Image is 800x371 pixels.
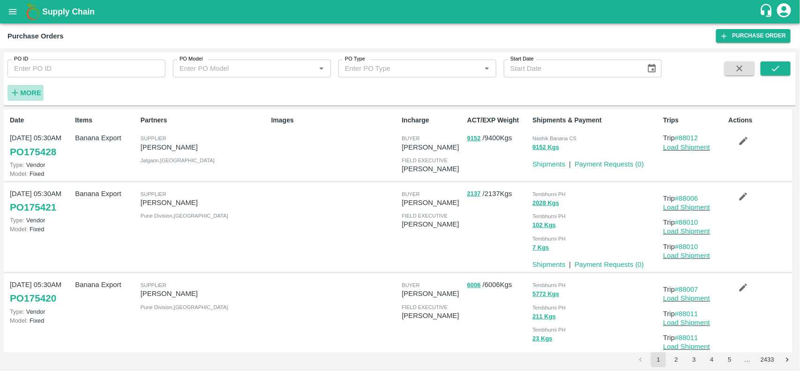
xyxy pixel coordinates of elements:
[532,327,566,333] span: Tembhurni PH
[10,290,56,307] a: PO175420
[402,164,463,174] p: [PERSON_NAME]
[675,219,698,226] a: #88010
[179,55,203,63] label: PO Model
[532,311,556,322] button: 211 Kgs
[141,304,228,310] span: Pune Division , [GEOGRAPHIC_DATA]
[532,305,566,310] span: Tembhurni PH
[675,195,698,202] a: #88006
[532,213,566,219] span: Tembhurni PH
[575,261,644,268] a: Payment Requests (0)
[467,280,481,291] button: 6006
[663,204,710,211] a: Load Shipment
[7,30,64,42] div: Purchase Orders
[532,198,559,209] button: 2028 Kgs
[467,280,529,290] p: / 6006 Kgs
[10,170,28,177] span: Model:
[402,310,463,321] p: [PERSON_NAME]
[663,115,725,125] p: Trips
[10,144,56,160] a: PO175428
[532,142,559,153] button: 9152 Kgs
[141,115,268,125] p: Partners
[532,236,566,242] span: Tembhurni PH
[42,7,95,16] b: Supply Chain
[10,308,24,315] span: Type:
[687,352,702,367] button: Go to page 3
[532,242,549,253] button: 7 Kgs
[75,133,136,143] p: Banana Export
[10,280,71,290] p: [DATE] 05:30AM
[675,243,698,250] a: #88010
[663,227,710,235] a: Load Shipment
[10,199,56,216] a: PO175421
[504,60,639,77] input: Start Date
[532,333,553,344] button: 23 Kgs
[75,115,136,125] p: Items
[402,191,419,197] span: buyer
[663,144,710,151] a: Load Shipment
[402,213,448,219] span: field executive
[345,55,365,63] label: PO Type
[141,197,268,208] p: [PERSON_NAME]
[565,347,571,361] div: |
[42,5,759,18] a: Supply Chain
[23,2,42,21] img: logo
[532,289,559,300] button: 5772 Kgs
[669,352,684,367] button: Go to page 2
[729,115,790,125] p: Actions
[740,356,755,364] div: …
[402,197,463,208] p: [PERSON_NAME]
[14,55,28,63] label: PO ID
[7,60,165,77] input: Enter PO ID
[341,62,478,75] input: Enter PO Type
[141,136,166,141] span: Supplier
[20,89,41,97] strong: More
[271,115,398,125] p: Images
[675,334,698,341] a: #88011
[575,160,644,168] a: Payment Requests (0)
[532,160,565,168] a: Shipments
[402,142,463,152] p: [PERSON_NAME]
[663,333,725,343] p: Trip
[510,55,534,63] label: Start Date
[10,317,28,324] span: Model:
[10,169,71,178] p: Fixed
[716,29,791,43] a: Purchase Order
[75,280,136,290] p: Banana Export
[7,85,44,101] button: More
[532,115,659,125] p: Shipments & Payment
[467,115,529,125] p: ACT/EXP Weight
[481,62,493,75] button: Open
[402,115,463,125] p: Incharge
[722,352,737,367] button: Go to page 5
[651,352,666,367] button: page 1
[663,343,710,350] a: Load Shipment
[315,62,328,75] button: Open
[663,133,725,143] p: Trip
[663,295,710,302] a: Load Shipment
[402,158,448,163] span: field executive
[565,256,571,270] div: |
[141,158,215,163] span: Jalgaon , [GEOGRAPHIC_DATA]
[10,316,71,325] p: Fixed
[663,319,710,326] a: Load Shipment
[141,142,268,152] p: [PERSON_NAME]
[759,3,776,20] div: customer-support
[663,284,725,295] p: Trip
[663,242,725,252] p: Trip
[467,189,481,199] button: 2137
[2,1,23,23] button: open drawer
[10,189,71,199] p: [DATE] 05:30AM
[176,62,313,75] input: Enter PO Model
[467,189,529,199] p: / 2137 Kgs
[75,189,136,199] p: Banana Export
[675,134,698,142] a: #88012
[10,307,71,316] p: Vendor
[10,133,71,143] p: [DATE] 05:30AM
[402,219,463,229] p: [PERSON_NAME]
[675,310,698,318] a: #88011
[10,160,71,169] p: Vendor
[10,225,71,234] p: Fixed
[10,217,24,224] span: Type:
[402,304,448,310] span: field executive
[10,115,71,125] p: Date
